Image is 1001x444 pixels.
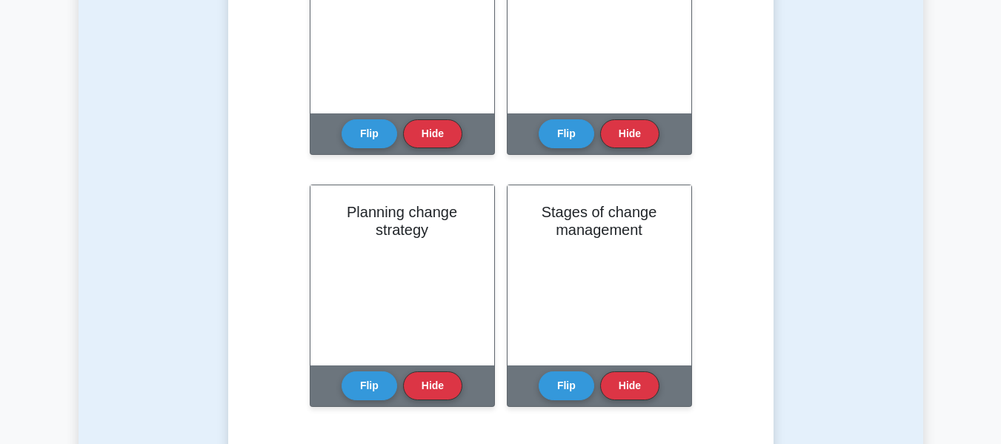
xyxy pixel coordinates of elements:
[600,371,659,400] button: Hide
[342,119,397,148] button: Flip
[600,119,659,148] button: Hide
[539,119,594,148] button: Flip
[342,371,397,400] button: Flip
[328,203,476,239] h2: Planning change strategy
[403,371,462,400] button: Hide
[525,203,674,239] h2: Stages of change management
[539,371,594,400] button: Flip
[403,119,462,148] button: Hide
